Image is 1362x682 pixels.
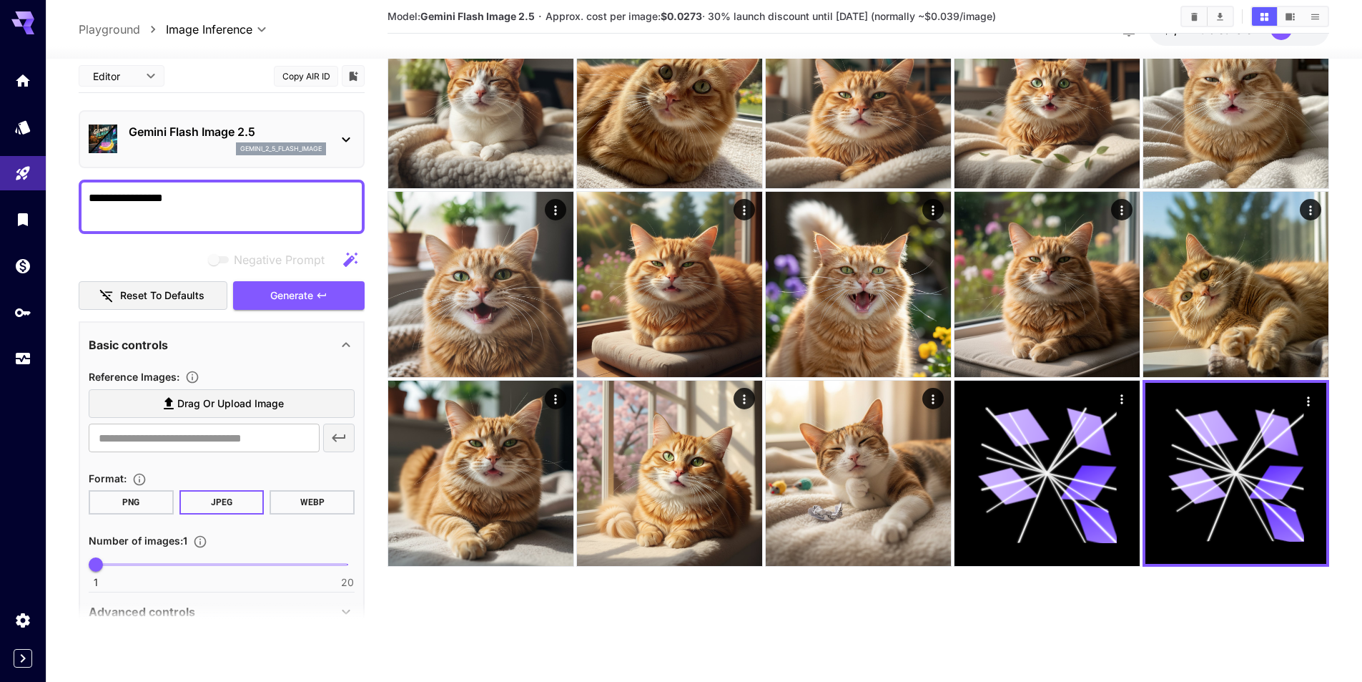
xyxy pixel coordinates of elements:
span: Negative Prompt [234,251,325,268]
span: credits left [1209,24,1259,36]
button: Clear Images [1182,7,1207,26]
a: Playground [79,21,140,38]
button: Expand sidebar [14,649,32,668]
div: API Keys [14,303,31,321]
div: Gemini Flash Image 2.5gemini_2_5_flash_image [89,117,355,161]
img: Z [1143,192,1328,377]
button: Download All [1208,7,1233,26]
span: Editor [93,69,137,84]
button: JPEG [179,490,265,515]
b: $0.0273 [661,10,702,22]
div: Models [14,118,31,136]
div: Settings [14,611,31,629]
button: WEBP [270,490,355,515]
span: $1,141.75 [1163,24,1209,36]
img: 9k= [388,3,573,188]
button: Add to library [347,67,360,84]
img: 9k= [577,3,762,188]
button: PNG [89,490,174,515]
img: 9k= [766,3,951,188]
div: Playground [14,165,31,182]
div: Actions [922,199,944,220]
img: Z [388,192,573,377]
div: Actions [1111,388,1132,409]
div: Usage [14,350,31,368]
span: Model: [388,10,535,22]
div: Advanced controls [89,595,355,629]
span: Approx. cost per image: · 30% launch discount until [DATE] (normally ~$0.039/image) [546,10,996,22]
div: Actions [1298,390,1319,411]
button: Show images in grid view [1252,7,1277,26]
button: Upload a reference image to guide the result. This is needed for Image-to-Image or Inpainting. Su... [179,370,205,384]
p: gemini_2_5_flash_image [240,144,322,154]
img: 9k= [577,381,762,566]
img: Z [388,381,573,566]
p: Basic controls [89,336,168,354]
div: Wallet [14,257,31,275]
img: 2Q== [766,381,951,566]
div: Actions [545,388,566,409]
img: 2Q== [954,3,1140,188]
button: Specify how many images to generate in a single request. Each image generation will be charged se... [187,535,213,549]
button: Choose the file format for the output image. [127,472,152,487]
nav: breadcrumb [79,21,166,38]
div: Actions [1111,199,1132,220]
button: Show images in video view [1278,7,1303,26]
p: Gemini Flash Image 2.5 [129,123,326,140]
span: 20 [341,575,354,590]
b: Gemini Flash Image 2.5 [420,10,535,22]
div: Basic controls [89,328,355,362]
div: Show images in grid viewShow images in video viewShow images in list view [1250,6,1329,27]
span: Format : [89,472,127,484]
label: Drag or upload image [89,389,355,419]
span: Reference Images : [89,371,179,383]
button: Reset to defaults [79,281,227,311]
img: Z [577,192,762,377]
div: Actions [545,199,566,220]
img: 2Q== [954,192,1140,377]
div: Home [14,72,31,89]
div: Actions [734,199,755,220]
button: Copy AIR ID [274,65,338,86]
span: 1 [94,575,98,590]
span: Image Inference [166,21,252,38]
div: Actions [734,388,755,409]
p: · [538,8,542,25]
div: Actions [922,388,944,409]
div: Actions [1300,199,1321,220]
div: Clear ImagesDownload All [1180,6,1234,27]
button: Show images in list view [1303,7,1328,26]
img: 2Q== [766,192,951,377]
span: Drag or upload image [177,395,284,413]
span: Negative prompts are not compatible with the selected model. [205,250,336,268]
div: Library [14,210,31,228]
span: Number of images : 1 [89,535,187,547]
button: Generate [233,281,365,311]
img: Z [1143,3,1328,188]
span: Generate [270,287,313,305]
